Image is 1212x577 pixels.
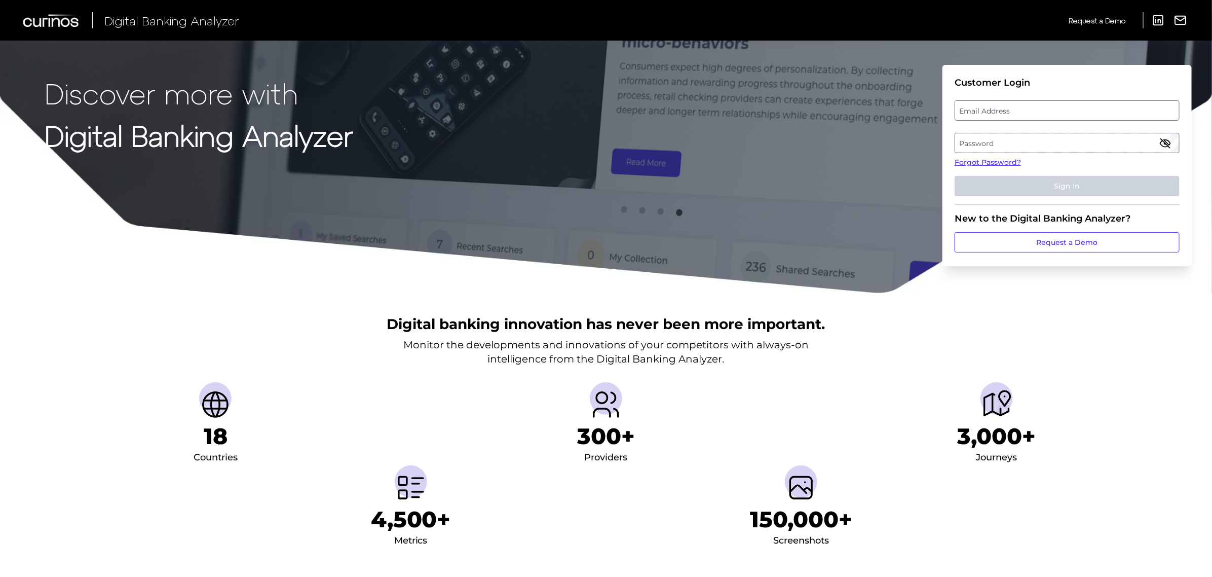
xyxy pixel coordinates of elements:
[194,450,238,466] div: Countries
[394,533,428,549] div: Metrics
[387,314,825,334] h2: Digital banking innovation has never been more important.
[955,232,1180,253] a: Request a Demo
[955,77,1180,88] div: Customer Login
[955,101,1179,120] label: Email Address
[395,472,427,504] img: Metrics
[45,77,353,109] p: Discover more with
[199,388,232,421] img: Countries
[955,157,1180,168] a: Forgot Password?
[785,472,817,504] img: Screenshots
[955,213,1180,224] div: New to the Digital Banking Analyzer?
[980,388,1013,421] img: Journeys
[371,506,451,533] h1: 4,500+
[955,134,1179,152] label: Password
[1069,16,1125,25] span: Request a Demo
[45,118,353,152] strong: Digital Banking Analyzer
[204,423,228,450] h1: 18
[976,450,1017,466] div: Journeys
[590,388,622,421] img: Providers
[1069,12,1125,29] a: Request a Demo
[750,506,852,533] h1: 150,000+
[577,423,635,450] h1: 300+
[585,450,628,466] div: Providers
[104,13,239,28] span: Digital Banking Analyzer
[955,176,1180,196] button: Sign In
[403,338,809,366] p: Monitor the developments and innovations of your competitors with always-on intelligence from the...
[773,533,829,549] div: Screenshots
[957,423,1036,450] h1: 3,000+
[23,14,80,27] img: Curinos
